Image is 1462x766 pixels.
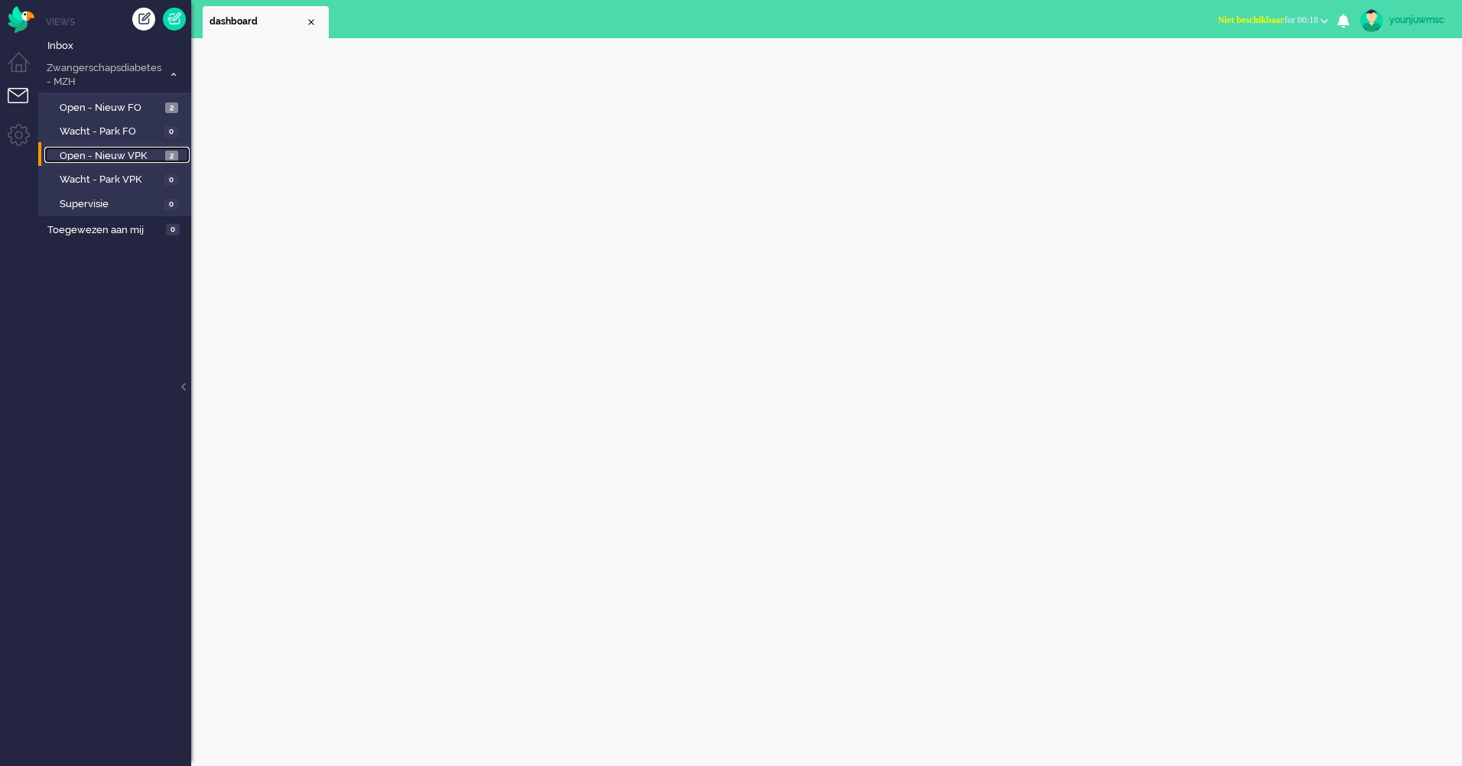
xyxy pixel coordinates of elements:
[1389,12,1447,28] div: younjuwmsc
[8,124,42,158] li: Admin menu
[46,15,191,28] li: Views
[44,221,191,238] a: Toegewezen aan mij 0
[44,147,190,164] a: Open - Nieuw VPK 2
[44,37,191,54] a: Inbox
[44,61,163,89] span: Zwangerschapsdiabetes - MZH
[44,170,190,187] a: Wacht - Park VPK 0
[165,102,178,114] span: 2
[1218,15,1318,25] span: for 00:18
[1209,9,1337,31] button: Niet beschikbaarfor 00:18
[60,125,161,139] span: Wacht - Park FO
[44,195,190,212] a: Supervisie 0
[47,39,191,54] span: Inbox
[1357,9,1447,32] a: younjuwmsc
[165,151,178,162] span: 2
[60,197,161,212] span: Supervisie
[8,6,34,33] img: flow_omnibird.svg
[1218,15,1285,25] span: Niet beschikbaar
[44,122,190,139] a: Wacht - Park FO 0
[164,174,178,186] span: 0
[203,6,329,38] li: Dashboard
[8,10,34,21] a: Omnidesk
[210,15,305,28] span: dashboard
[44,99,190,115] a: Open - Nieuw FO 2
[1209,5,1337,38] li: Niet beschikbaarfor 00:18
[163,8,186,31] a: Quick Ticket
[166,224,180,235] span: 0
[60,173,161,187] span: Wacht - Park VPK
[60,149,161,164] span: Open - Nieuw VPK
[47,223,161,238] span: Toegewezen aan mij
[60,101,161,115] span: Open - Nieuw FO
[164,126,178,138] span: 0
[1360,9,1383,32] img: avatar
[305,16,317,28] div: Close tab
[8,88,42,122] li: Tickets menu
[164,199,178,210] span: 0
[132,8,155,31] div: Creëer ticket
[8,52,42,86] li: Dashboard menu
